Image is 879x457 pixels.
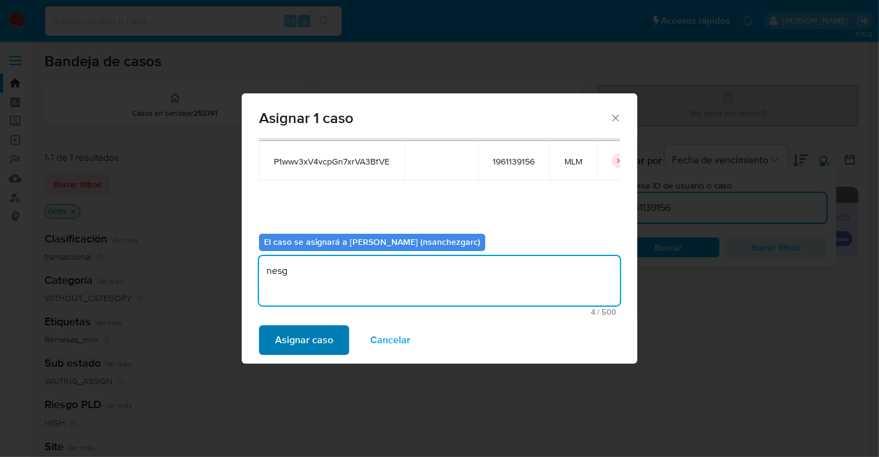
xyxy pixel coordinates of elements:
[263,308,616,316] span: Máximo 500 caracteres
[370,327,410,354] span: Cancelar
[274,156,389,167] span: P1wwv3xV4vcpGn7xrVA3BfVE
[275,327,333,354] span: Asignar caso
[612,153,627,168] button: icon-button
[259,325,349,355] button: Asignar caso
[354,325,427,355] button: Cancelar
[242,93,637,364] div: assign-modal
[259,256,620,305] textarea: nesg
[264,236,480,248] b: El caso se asignará a [PERSON_NAME] (nsanchezgarc)
[609,112,621,123] button: Cerrar ventana
[259,111,609,126] span: Asignar 1 caso
[564,156,582,167] span: MLM
[493,156,535,167] span: 1961139156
